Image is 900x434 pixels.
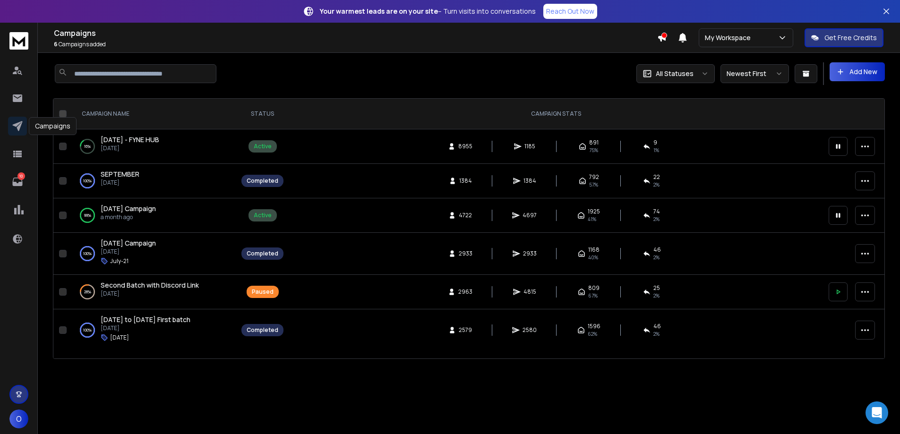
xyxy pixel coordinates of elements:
p: Reach Out Now [546,7,594,16]
th: CAMPAIGN NAME [70,99,236,129]
p: 100 % [83,249,92,258]
span: 2963 [458,288,472,296]
p: [DATE] [110,334,129,341]
span: 57 % [589,181,598,188]
p: [DATE] [101,290,199,298]
p: July-21 [110,257,129,265]
span: 67 % [588,292,598,299]
p: 100 % [83,176,92,186]
p: 16 % [84,142,91,151]
span: 1185 [524,143,535,150]
span: 2 % [653,181,660,188]
button: Newest First [720,64,789,83]
span: 62 % [588,330,597,338]
p: All Statuses [656,69,694,78]
p: 99 % [84,211,91,220]
span: 4722 [459,212,472,219]
img: logo [9,32,28,50]
span: 46 [653,323,661,330]
td: 100%[DATE] to [DATE] First batch[DATE][DATE] [70,309,236,351]
span: 2 % [653,254,660,261]
p: 10 [17,172,25,180]
td: 100%SEPTEMBER[DATE] [70,164,236,198]
span: 2 % [653,215,660,223]
span: 891 [589,139,599,146]
span: 6 [54,40,58,48]
button: Get Free Credits [805,28,883,47]
p: [DATE] [101,324,190,332]
p: Campaigns added [54,41,657,48]
h1: Campaigns [54,27,657,39]
a: Second Batch with Discord Link [101,281,199,290]
span: 40 % [588,254,598,261]
p: 28 % [84,287,91,297]
span: 4697 [523,212,537,219]
span: 2579 [459,326,472,334]
span: 1168 [588,246,600,254]
span: 75 % [589,146,598,154]
div: Active [254,212,272,219]
span: 2580 [523,326,537,334]
td: 100%[DATE] Campaign[DATE]July-21 [70,233,236,275]
div: Completed [247,326,278,334]
button: Add New [830,62,885,81]
div: Paused [252,288,274,296]
th: CAMPAIGN STATS [289,99,823,129]
span: 1596 [588,323,600,330]
span: 2933 [459,250,472,257]
td: 16%[DATE] - FYNE HUB[DATE] [70,129,236,164]
a: [DATE] Campaign [101,204,156,213]
a: [DATE] - FYNE HUB [101,135,159,145]
div: Completed [247,177,278,185]
td: 28%Second Batch with Discord Link[DATE] [70,275,236,309]
span: 25 [653,284,660,292]
span: 1925 [588,208,600,215]
span: 22 [653,173,660,181]
div: Completed [247,250,278,257]
div: Campaigns [29,117,77,135]
p: Get Free Credits [824,33,877,43]
th: STATUS [236,99,289,129]
div: Active [254,143,272,150]
button: O [9,409,28,428]
a: [DATE] Campaign [101,238,156,248]
span: 792 [589,173,599,181]
span: 8955 [458,143,472,150]
span: 1384 [459,177,472,185]
p: 100 % [83,325,92,335]
p: – Turn visits into conversations [320,7,536,16]
a: Reach Out Now [543,4,597,19]
span: 4815 [523,288,536,296]
span: 2 % [653,330,660,338]
p: [DATE] [101,145,159,152]
p: [DATE] [101,179,139,187]
p: a month ago [101,213,156,221]
span: 2 % [653,292,660,299]
a: [DATE] to [DATE] First batch [101,315,190,324]
span: 1 % [653,146,659,154]
strong: Your warmest leads are on your site [320,7,438,16]
span: 809 [588,284,600,292]
td: 99%[DATE] Campaigna month ago [70,198,236,233]
span: 2933 [523,250,537,257]
p: My Workspace [705,33,754,43]
a: SEPTEMBER [101,170,139,179]
a: 10 [8,172,27,191]
span: 41 % [588,215,596,223]
span: 9 [653,139,657,146]
div: Open Intercom Messenger [866,401,888,424]
p: [DATE] [101,248,156,255]
span: 74 [653,208,660,215]
span: 1384 [523,177,536,185]
span: 46 [653,246,661,254]
span: [DATE] Campaign [101,238,156,247]
span: [DATE] - FYNE HUB [101,135,159,144]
